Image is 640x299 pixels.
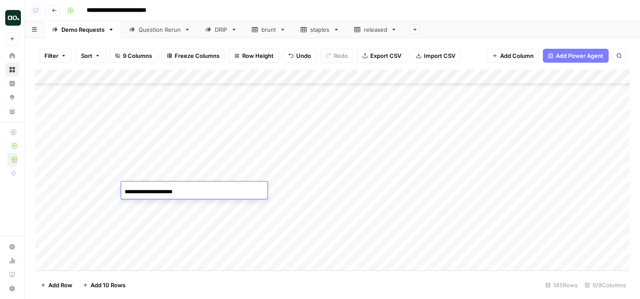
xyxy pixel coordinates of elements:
a: released [347,21,404,38]
a: Home [5,49,19,63]
span: Import CSV [424,51,455,60]
a: Learning Hub [5,268,19,282]
button: Redo [320,49,353,63]
span: Row Height [242,51,274,60]
button: Workspace: Dillon Test [5,7,19,29]
span: Add 10 Rows [91,281,125,289]
button: Freeze Columns [161,49,225,63]
a: staples [293,21,347,38]
button: Export CSV [357,49,407,63]
img: Dillon Test Logo [5,10,21,26]
div: DRIP [215,25,227,34]
span: 9 Columns [123,51,152,60]
span: Sort [81,51,92,60]
div: Question Rerun [139,25,181,34]
a: Demo Requests [44,21,122,38]
button: Filter [39,49,72,63]
a: Settings [5,240,19,254]
a: DRIP [198,21,244,38]
a: Question Rerun [122,21,198,38]
span: Add Row [48,281,72,289]
div: Demo Requests [61,25,105,34]
button: Add Column [487,49,539,63]
div: released [364,25,387,34]
div: 9/9 Columns [581,278,630,292]
span: Redo [334,51,348,60]
button: Import CSV [410,49,461,63]
div: brunt [261,25,276,34]
span: Undo [296,51,311,60]
a: Opportunities [5,91,19,104]
button: Row Height [229,49,279,63]
button: Undo [283,49,317,63]
button: Add 10 Rows [78,278,131,292]
button: 9 Columns [109,49,158,63]
div: staples [310,25,330,34]
a: brunt [244,21,293,38]
span: Filter [44,51,58,60]
span: Export CSV [370,51,401,60]
a: Insights [5,77,19,91]
button: Add Power Agent [543,49,609,63]
a: Browse [5,63,19,77]
span: Freeze Columns [175,51,220,60]
button: Help + Support [5,282,19,296]
button: Sort [75,49,106,63]
span: Add Column [500,51,534,60]
button: Add Row [35,278,78,292]
a: Usage [5,254,19,268]
span: Add Power Agent [556,51,603,60]
div: 145 Rows [542,278,581,292]
a: Your Data [5,104,19,118]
